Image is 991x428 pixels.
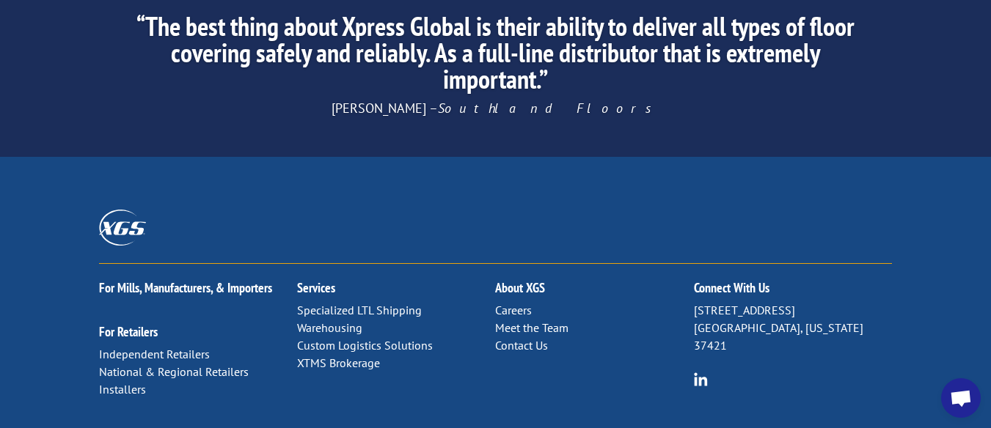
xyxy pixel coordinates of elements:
img: group-6 [694,372,708,386]
img: XGS_Logos_ALL_2024_All_White [99,210,146,246]
a: For Retailers [99,323,158,340]
h2: Connect With Us [694,281,892,302]
a: Custom Logistics Solutions [297,338,433,353]
div: Open chat [941,378,981,418]
a: Installers [99,382,146,396]
a: Independent Retailers [99,347,210,361]
em: Southland Floors [438,100,660,117]
a: Careers [495,303,532,317]
h2: “The best thing about Xpress Global is their ability to deliver all types of floor covering safel... [129,13,862,100]
a: Contact Us [495,338,548,353]
a: Meet the Team [495,320,568,335]
a: About XGS [495,279,545,296]
a: Specialized LTL Shipping [297,303,422,317]
span: [PERSON_NAME] – [332,100,660,117]
a: XTMS Brokerage [297,355,380,370]
p: [STREET_ADDRESS] [GEOGRAPHIC_DATA], [US_STATE] 37421 [694,302,892,354]
a: Services [297,279,335,296]
a: National & Regional Retailers [99,364,249,379]
a: For Mills, Manufacturers, & Importers [99,279,272,296]
a: Warehousing [297,320,362,335]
